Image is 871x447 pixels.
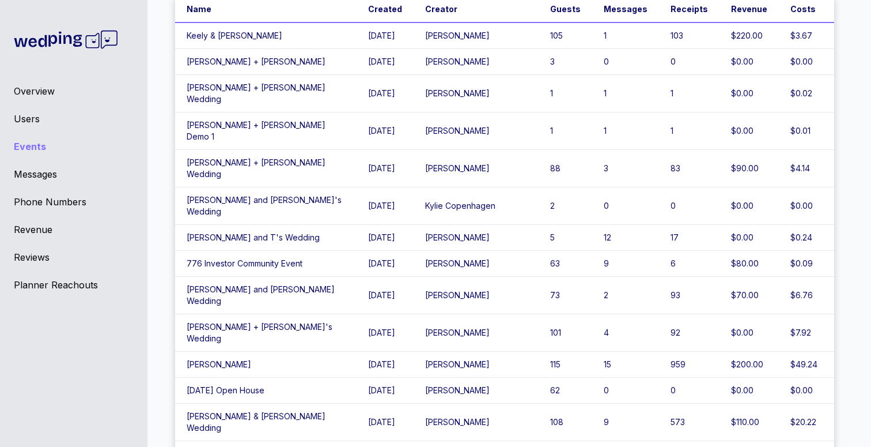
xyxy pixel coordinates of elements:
td: 0 [592,49,659,75]
a: Overview [14,84,134,98]
td: [DATE] [357,352,414,378]
td: [DATE] [357,150,414,187]
td: 0 [592,378,659,404]
td: [PERSON_NAME] + [PERSON_NAME] Wedding [175,75,357,112]
td: 9 [592,251,659,277]
td: 83 [659,150,719,187]
td: [PERSON_NAME] [414,75,539,112]
a: Reviews [14,250,134,264]
td: Kylie Copenhagen [414,187,539,225]
a: Users [14,112,134,126]
td: 6 [659,251,719,277]
td: [PERSON_NAME] [414,22,539,49]
td: [DATE] [357,378,414,404]
td: [PERSON_NAME] [414,352,539,378]
td: 101 [539,314,592,352]
td: 9 [592,404,659,441]
td: [DATE] [357,314,414,352]
td: $200.00 [719,352,779,378]
td: $0.01 [779,112,834,150]
td: 1 [539,112,592,150]
td: [PERSON_NAME] [175,352,357,378]
td: $0.00 [719,75,779,112]
td: [DATE] [357,277,414,314]
td: 2 [592,277,659,314]
td: 115 [539,352,592,378]
td: $0.00 [719,49,779,75]
td: [PERSON_NAME] and [PERSON_NAME]'s Wedding [175,187,357,225]
td: [PERSON_NAME] + [PERSON_NAME]'s Wedding [175,314,357,352]
td: $0.09 [779,251,834,277]
td: [PERSON_NAME] [414,112,539,150]
td: $0.00 [719,225,779,251]
td: [DATE] Open House [175,378,357,404]
td: $0.00 [719,112,779,150]
td: [PERSON_NAME] [414,251,539,277]
a: Planner Reachouts [14,278,134,292]
td: 1 [592,112,659,150]
td: $0.00 [779,378,834,404]
td: 103 [659,22,719,49]
td: Keely & [PERSON_NAME] [175,22,357,49]
td: 0 [659,378,719,404]
td: 573 [659,404,719,441]
td: $90.00 [719,150,779,187]
td: [DATE] [357,112,414,150]
td: 0 [659,49,719,75]
td: $7.92 [779,314,834,352]
td: [DATE] [357,22,414,49]
td: 108 [539,404,592,441]
td: [PERSON_NAME] [414,404,539,441]
td: [DATE] [357,49,414,75]
td: 1 [659,112,719,150]
td: $0.00 [779,49,834,75]
a: Phone Numbers [14,195,134,209]
td: $110.00 [719,404,779,441]
td: 88 [539,150,592,187]
td: $0.02 [779,75,834,112]
td: [PERSON_NAME] [414,150,539,187]
td: 1 [659,75,719,112]
td: [PERSON_NAME] and T's Wedding [175,225,357,251]
td: 5 [539,225,592,251]
a: Messages [14,167,134,181]
td: $70.00 [719,277,779,314]
td: [PERSON_NAME] [414,225,539,251]
td: [PERSON_NAME] [414,378,539,404]
a: Events [14,140,134,153]
td: [DATE] [357,75,414,112]
td: 3 [539,49,592,75]
td: [PERSON_NAME] + [PERSON_NAME] Demo 1 [175,112,357,150]
td: $0.00 [719,187,779,225]
td: 93 [659,277,719,314]
td: 776 Investor Community Event [175,251,357,277]
td: $80.00 [719,251,779,277]
td: $3.67 [779,22,834,49]
td: 63 [539,251,592,277]
td: 1 [592,75,659,112]
td: 4 [592,314,659,352]
td: 1 [539,75,592,112]
td: 17 [659,225,719,251]
td: $0.24 [779,225,834,251]
td: [PERSON_NAME] [414,314,539,352]
td: [PERSON_NAME] and [PERSON_NAME] Wedding [175,277,357,314]
td: 92 [659,314,719,352]
div: Revenue [14,223,134,236]
td: $0.00 [719,314,779,352]
td: $20.22 [779,404,834,441]
td: 1 [592,22,659,49]
td: [DATE] [357,404,414,441]
td: 0 [592,187,659,225]
td: $49.24 [779,352,834,378]
td: $220.00 [719,22,779,49]
td: [DATE] [357,187,414,225]
td: 105 [539,22,592,49]
td: [PERSON_NAME] & [PERSON_NAME] Wedding [175,404,357,441]
td: 959 [659,352,719,378]
td: 62 [539,378,592,404]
